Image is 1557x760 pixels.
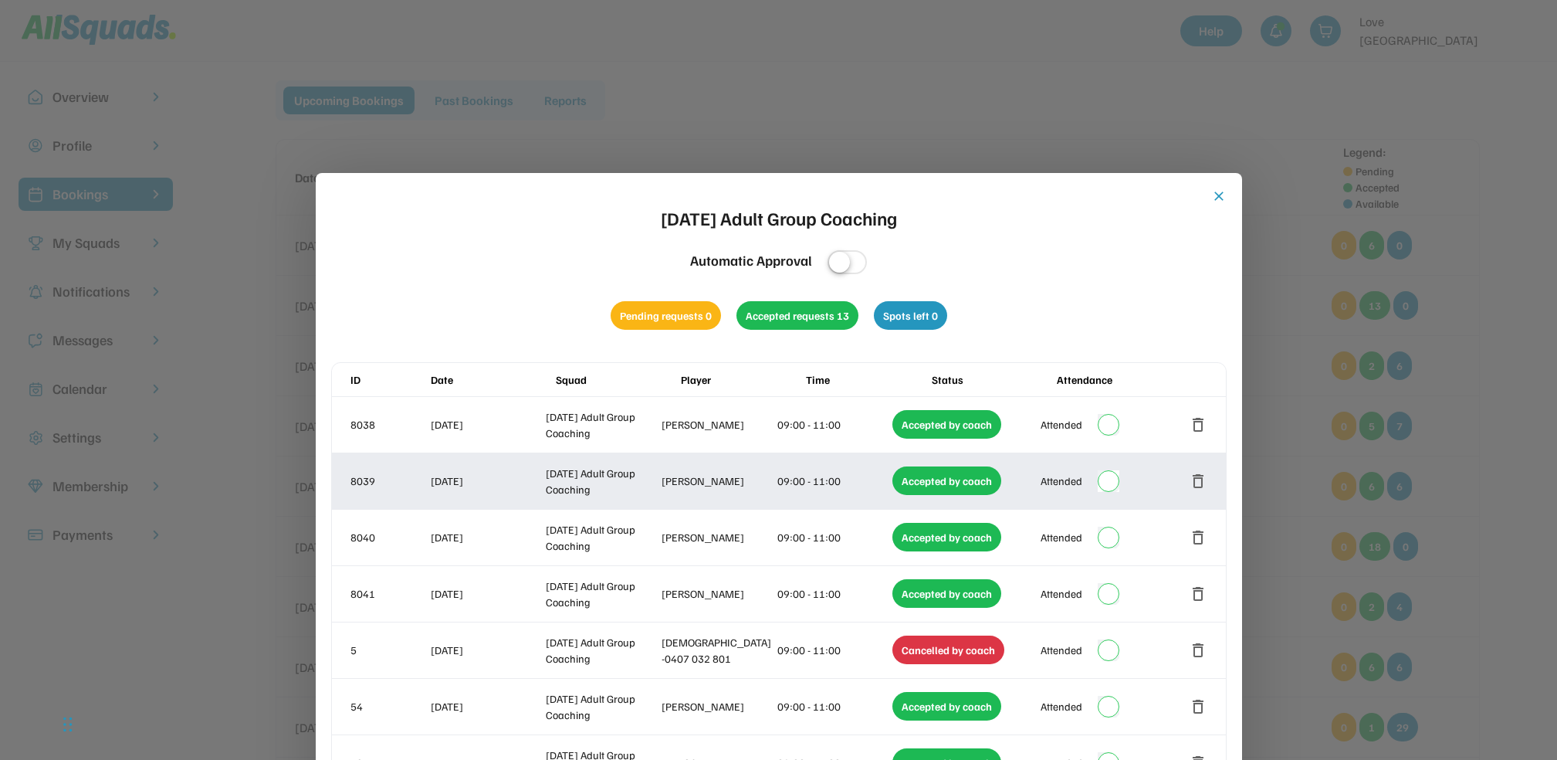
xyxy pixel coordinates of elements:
[777,585,890,602] div: 09:00 - 11:00
[431,642,543,658] div: [DATE]
[892,523,1001,551] div: Accepted by coach
[892,467,1001,495] div: Accepted by coach
[431,698,543,714] div: [DATE]
[1189,641,1207,660] button: delete
[350,585,428,602] div: 8041
[1041,642,1082,658] div: Attended
[1189,416,1207,434] button: delete
[431,473,543,489] div: [DATE]
[431,416,543,433] div: [DATE]
[1041,473,1082,489] div: Attended
[546,634,658,667] div: [DATE] Adult Group Coaching
[431,585,543,602] div: [DATE]
[556,372,678,388] div: Squad
[350,416,428,433] div: 8038
[1041,529,1082,545] div: Attended
[661,204,897,232] div: [DATE] Adult Group Coaching
[350,642,428,658] div: 5
[777,473,890,489] div: 09:00 - 11:00
[777,642,890,658] div: 09:00 - 11:00
[681,372,803,388] div: Player
[1057,372,1179,388] div: Attendance
[777,529,890,545] div: 09:00 - 11:00
[690,250,812,271] div: Automatic Approval
[736,301,858,330] div: Accepted requests 13
[932,372,1054,388] div: Status
[662,698,774,714] div: [PERSON_NAME]
[1189,472,1207,490] button: delete
[1041,585,1082,602] div: Attended
[662,585,774,602] div: [PERSON_NAME]
[350,473,428,489] div: 8039
[546,409,658,441] div: [DATE] Adult Group Coaching
[350,698,428,714] div: 54
[1189,528,1207,547] button: delete
[892,692,1001,721] div: Accepted by coach
[546,521,658,554] div: [DATE] Adult Group Coaching
[892,410,1001,439] div: Accepted by coach
[611,301,721,330] div: Pending requests 0
[350,529,428,545] div: 8040
[806,372,928,388] div: Time
[431,529,543,545] div: [DATE]
[1041,416,1082,433] div: Attended
[546,578,658,610] div: [DATE] Adult Group Coaching
[431,372,553,388] div: Date
[662,529,774,545] div: [PERSON_NAME]
[1041,698,1082,714] div: Attended
[892,636,1004,664] div: Cancelled by coach
[874,301,947,330] div: Spots left 0
[546,465,658,497] div: [DATE] Adult Group Coaching
[777,416,890,433] div: 09:00 - 11:00
[1211,188,1227,204] button: close
[662,416,774,433] div: [PERSON_NAME]
[1189,697,1207,716] button: delete
[546,690,658,723] div: [DATE] Adult Group Coaching
[350,372,428,388] div: ID
[777,698,890,714] div: 09:00 - 11:00
[662,473,774,489] div: [PERSON_NAME]
[1189,585,1207,603] button: delete
[892,579,1001,608] div: Accepted by coach
[662,634,774,667] div: [DEMOGRAPHIC_DATA] -0407 032 801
